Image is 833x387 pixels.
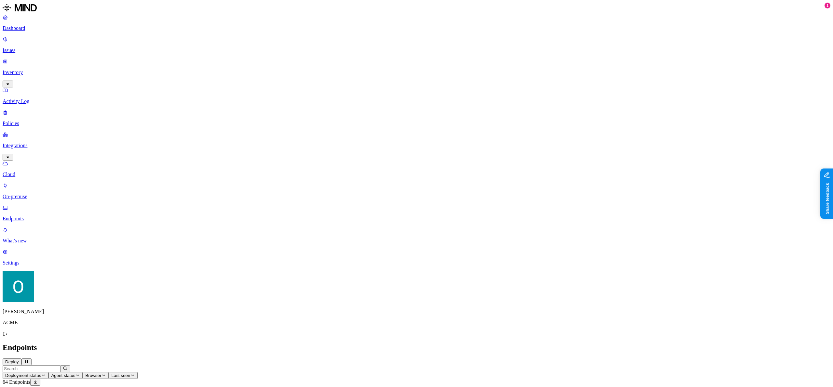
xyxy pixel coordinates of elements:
div: 1 [825,3,830,8]
img: MIND [3,3,37,13]
a: Issues [3,36,830,53]
p: ACME [3,320,830,326]
a: MIND [3,3,830,14]
p: Policies [3,121,830,126]
p: Inventory [3,70,830,75]
p: What's new [3,238,830,244]
span: Browser [85,373,101,378]
p: Settings [3,260,830,266]
img: Ofir Englard [3,271,34,302]
a: Endpoints [3,205,830,222]
a: Integrations [3,132,830,160]
span: 64 Endpoints [3,379,30,385]
button: Deploy [3,358,21,365]
p: On-premise [3,194,830,200]
a: Policies [3,110,830,126]
h2: Endpoints [3,343,830,352]
a: Dashboard [3,14,830,31]
p: Integrations [3,143,830,148]
p: Cloud [3,172,830,177]
p: Dashboard [3,25,830,31]
span: Deployment status [5,373,41,378]
p: Issues [3,47,830,53]
a: Cloud [3,161,830,177]
span: Agent status [51,373,75,378]
a: Activity Log [3,87,830,104]
input: Search [3,365,60,372]
p: Endpoints [3,216,830,222]
a: On-premise [3,183,830,200]
a: Inventory [3,58,830,86]
a: Settings [3,249,830,266]
a: What's new [3,227,830,244]
span: Last seen [111,373,130,378]
p: Activity Log [3,98,830,104]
